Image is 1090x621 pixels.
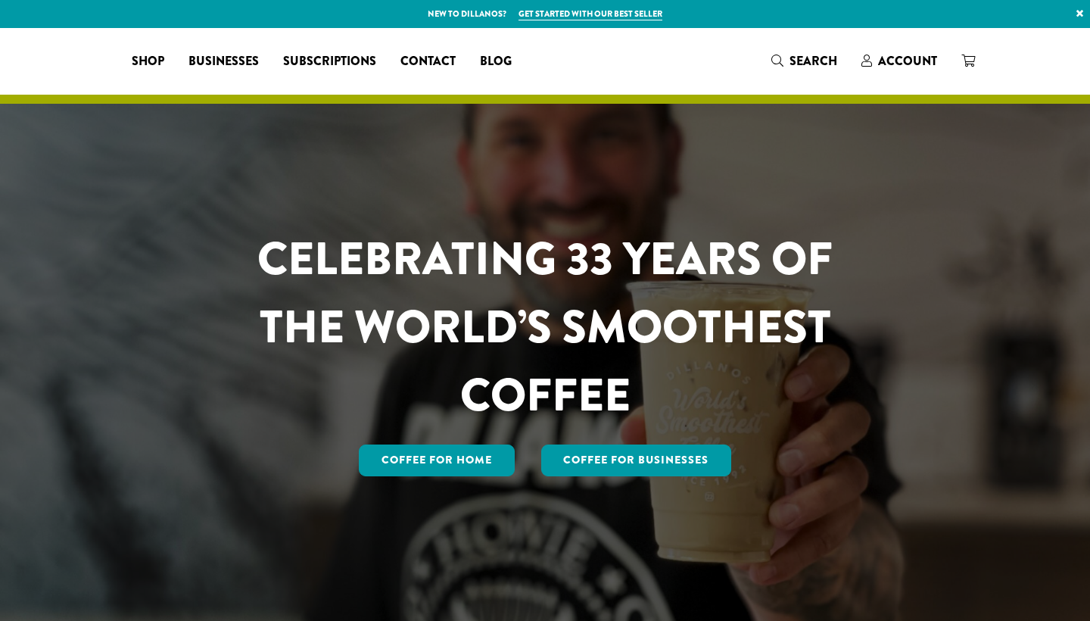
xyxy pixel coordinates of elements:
a: Coffee for Home [359,445,515,476]
span: Search [789,52,837,70]
span: Shop [132,52,164,71]
a: Shop [120,49,176,73]
span: Account [878,52,937,70]
span: Businesses [188,52,259,71]
span: Contact [400,52,456,71]
span: Subscriptions [283,52,376,71]
span: Blog [480,52,512,71]
a: Search [759,48,849,73]
h1: CELEBRATING 33 YEARS OF THE WORLD’S SMOOTHEST COFFEE [213,225,877,429]
a: Coffee For Businesses [541,445,732,476]
a: Get started with our best seller [519,8,662,20]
